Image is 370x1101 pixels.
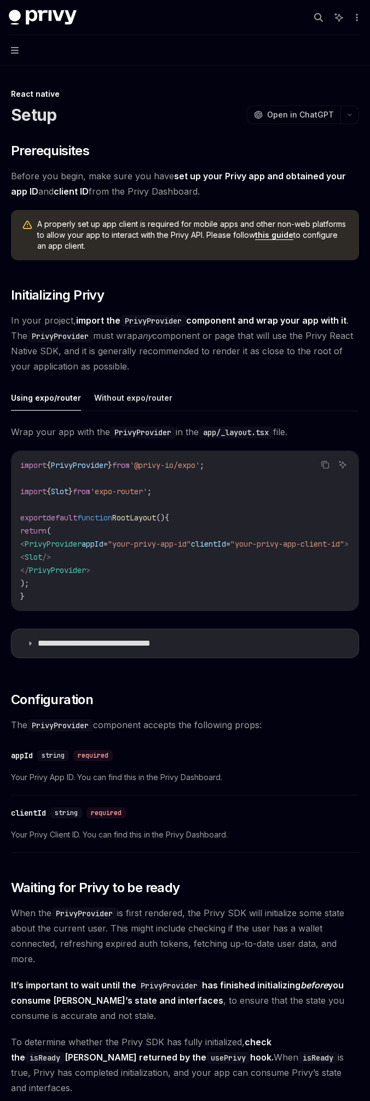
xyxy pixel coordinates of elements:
span: ); [20,578,29,588]
strong: import the component and wrap your app with it [76,315,346,326]
code: PrivyProvider [110,426,176,438]
span: { [165,513,169,523]
span: { [47,487,51,496]
span: ; [147,487,152,496]
span: < [20,552,25,562]
span: } [68,487,73,496]
span: PrivyProvider [51,460,108,470]
span: PrivyProvider [25,539,82,549]
code: PrivyProvider [27,719,93,731]
span: Your Privy Client ID. You can find this in the Privy Dashboard. [11,828,359,841]
code: PrivyProvider [51,907,117,920]
span: return [20,526,47,536]
div: required [86,807,126,818]
span: Slot [51,487,68,496]
span: Open in ChatGPT [267,109,334,120]
div: appId [11,750,33,761]
span: > [344,539,349,549]
span: Configuration [11,691,93,708]
span: } [108,460,112,470]
span: In your project, . The must wrap component or page that will use the Privy React Native SDK, and ... [11,313,359,374]
a: this guide [255,230,293,240]
span: export [20,513,47,523]
span: "your-privy-app-client-id" [230,539,344,549]
em: any [137,330,152,341]
div: React native [11,89,359,99]
span: ; [200,460,204,470]
svg: Warning [22,220,33,231]
span: PrivyProvider [29,565,86,575]
span: function [77,513,112,523]
h1: Setup [11,105,56,125]
button: Ask AI [336,458,350,472]
span: Waiting for Privy to be ready [11,879,180,897]
span: RootLayout [112,513,156,523]
span: When the is first rendered, the Privy SDK will initialize some state about the current user. This... [11,905,359,967]
span: } [20,592,25,601]
span: Before you begin, make sure you have and from the Privy Dashboard. [11,168,359,199]
span: > [86,565,90,575]
span: < [20,539,25,549]
code: usePrivy [206,1052,250,1064]
code: app/_layout.tsx [199,426,273,438]
button: Copy the contents from the code block [318,458,332,472]
em: before [300,980,328,991]
button: More actions [350,10,361,25]
code: isReady [25,1052,65,1064]
span: "your-privy-app-id" [108,539,191,549]
span: default [47,513,77,523]
img: dark logo [9,10,77,25]
span: import [20,487,47,496]
span: Your Privy App ID. You can find this in the Privy Dashboard. [11,771,359,784]
button: Without expo/router [94,385,172,411]
a: client ID [54,186,89,197]
span: = [226,539,230,549]
span: A properly set up app client is required for mobile apps and other non-web platforms to allow you... [37,219,348,251]
span: Prerequisites [11,142,89,160]
span: Initializing Privy [11,286,104,304]
span: appId [82,539,103,549]
span: { [47,460,51,470]
span: import [20,460,47,470]
span: = [103,539,108,549]
span: clientId [191,539,226,549]
div: required [73,750,113,761]
span: To determine whether the Privy SDK has fully initialized, When is true, Privy has completed initi... [11,1034,359,1096]
span: ( [47,526,51,536]
button: Using expo/router [11,385,81,411]
code: PrivyProvider [27,330,93,342]
span: Slot [25,552,42,562]
span: 'expo-router' [90,487,147,496]
code: isReady [298,1052,338,1064]
span: '@privy-io/expo' [130,460,200,470]
span: Wrap your app with the in the file. [11,424,359,440]
span: from [112,460,130,470]
strong: It’s important to wait until the has finished initializing you consume [PERSON_NAME]’s state and ... [11,980,344,1006]
span: </ [20,565,29,575]
div: clientId [11,807,46,818]
button: Open in ChatGPT [247,106,340,124]
span: , to ensure that the state you consume is accurate and not stale. [11,977,359,1023]
code: PrivyProvider [136,980,202,992]
span: /> [42,552,51,562]
span: The component accepts the following props: [11,717,359,733]
code: PrivyProvider [120,315,186,327]
span: from [73,487,90,496]
span: () [156,513,165,523]
a: set up your Privy app and obtained your app ID [11,171,346,197]
span: string [55,809,78,817]
span: string [42,751,65,760]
